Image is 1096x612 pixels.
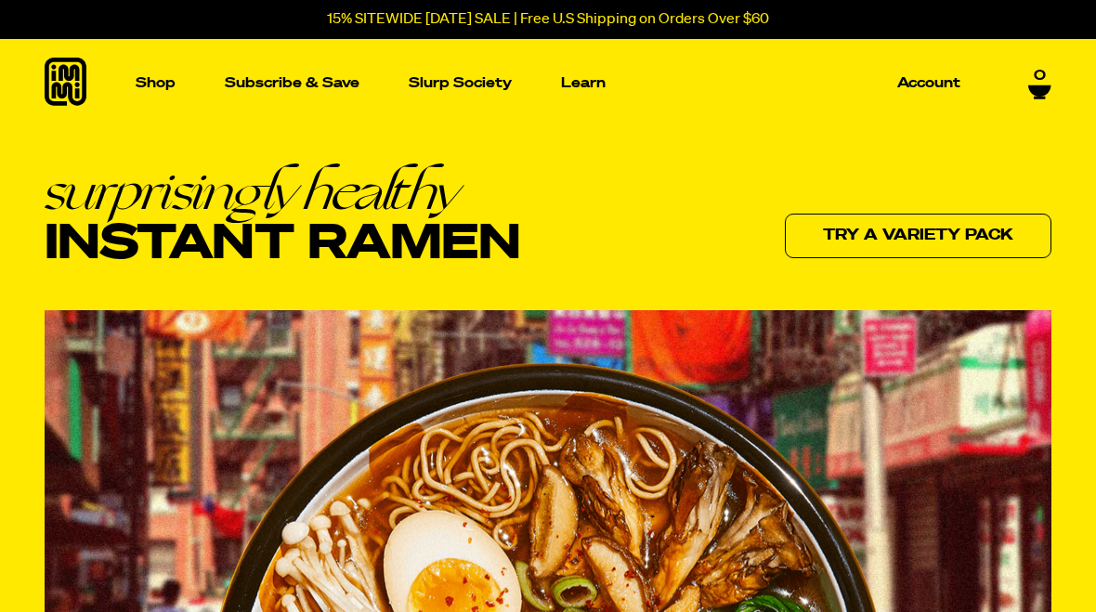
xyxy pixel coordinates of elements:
[1034,68,1046,85] span: 0
[561,76,606,90] p: Learn
[897,76,960,90] p: Account
[554,39,613,127] a: Learn
[217,69,367,98] a: Subscribe & Save
[785,214,1051,258] a: Try a variety pack
[401,69,519,98] a: Slurp Society
[409,76,512,90] p: Slurp Society
[225,76,359,90] p: Subscribe & Save
[128,39,968,127] nav: Main navigation
[1028,68,1051,99] a: 0
[128,39,183,127] a: Shop
[45,164,520,217] em: surprisingly healthy
[890,69,968,98] a: Account
[327,11,769,28] p: 15% SITEWIDE [DATE] SALE | Free U.S Shipping on Orders Over $60
[45,164,520,270] h1: Instant Ramen
[136,76,176,90] p: Shop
